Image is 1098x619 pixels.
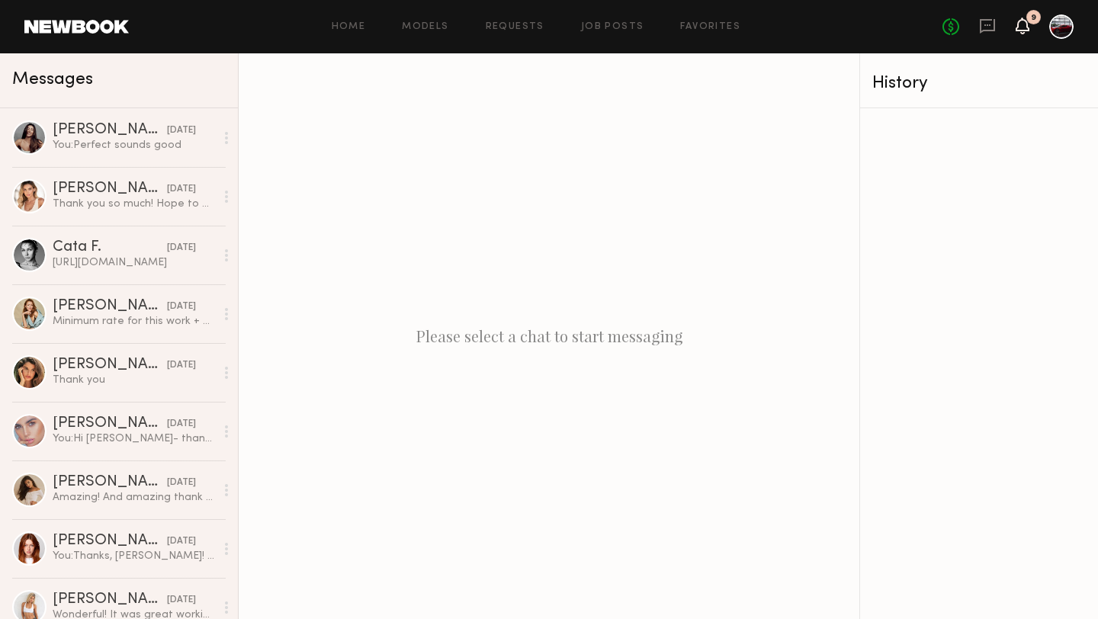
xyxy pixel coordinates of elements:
span: Messages [12,71,93,88]
div: Thank you [53,373,215,387]
a: Requests [486,22,544,32]
div: [PERSON_NAME] [PERSON_NAME] [53,181,167,197]
div: [DATE] [167,123,196,138]
div: [DATE] [167,417,196,431]
div: [URL][DOMAIN_NAME] [53,255,215,270]
div: [PERSON_NAME] [53,123,167,138]
a: Job Posts [581,22,644,32]
div: You: Thanks, [PERSON_NAME]! It was a pleasure working with you! :) Also, if you'd like to join ou... [53,549,215,563]
div: [DATE] [167,182,196,197]
div: [PERSON_NAME] [53,475,167,490]
div: [DATE] [167,593,196,608]
div: Cata F. [53,240,167,255]
div: Minimum rate for this work + usage is 2K [53,314,215,329]
div: [DATE] [167,534,196,549]
div: [PERSON_NAME] [53,416,167,431]
div: [PERSON_NAME] [53,299,167,314]
div: [DATE] [167,241,196,255]
div: Please select a chat to start messaging [239,53,859,619]
a: Favorites [680,22,740,32]
div: Thank you so much! Hope to work with you again in the future. Have a great week! :) [53,197,215,211]
div: [DATE] [167,476,196,490]
div: Amazing! And amazing thank you! [53,490,215,505]
a: Home [332,22,366,32]
div: You: Perfect sounds good [53,138,215,152]
div: [DATE] [167,300,196,314]
div: 9 [1031,14,1036,22]
a: Models [402,22,448,32]
div: [PERSON_NAME] [53,358,167,373]
div: History [872,75,1086,92]
div: [PERSON_NAME] [53,534,167,549]
div: You: Hi [PERSON_NAME]- thank you so much! It was great working with you :) [53,431,215,446]
div: [PERSON_NAME] [53,592,167,608]
div: [DATE] [167,358,196,373]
